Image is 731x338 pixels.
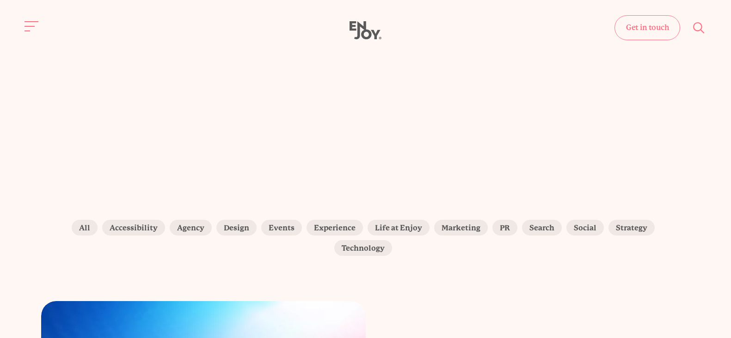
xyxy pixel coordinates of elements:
[522,220,562,235] label: Search
[614,15,680,40] a: Get in touch
[102,220,165,235] label: Accessibility
[434,220,488,235] label: Marketing
[22,17,42,36] button: Site navigation
[307,220,363,235] label: Experience
[334,240,392,256] label: Technology
[216,220,257,235] label: Design
[261,220,302,235] label: Events
[689,18,709,37] button: Site search
[170,220,212,235] label: Agency
[608,220,655,235] label: Strategy
[492,220,517,235] label: PR
[566,220,604,235] label: Social
[368,220,430,235] label: Life at Enjoy
[72,220,98,235] label: All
